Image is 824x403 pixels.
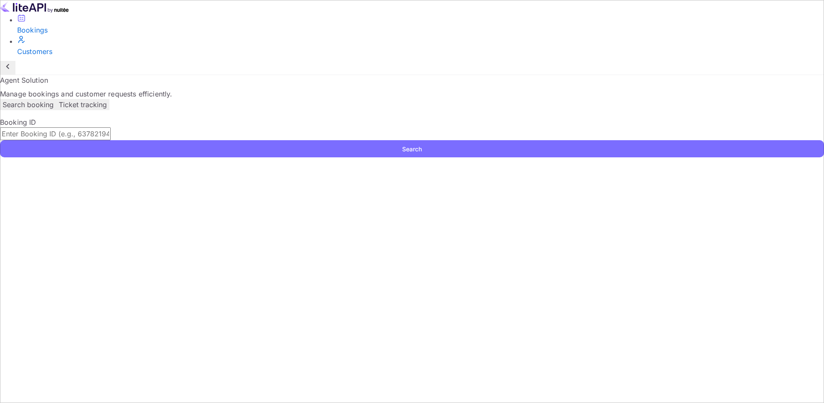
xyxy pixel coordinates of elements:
[3,99,54,110] p: Search booking
[17,25,824,35] div: Bookings
[17,35,824,57] a: Customers
[59,99,107,110] p: Ticket tracking
[17,14,824,35] a: Bookings
[17,46,824,57] div: Customers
